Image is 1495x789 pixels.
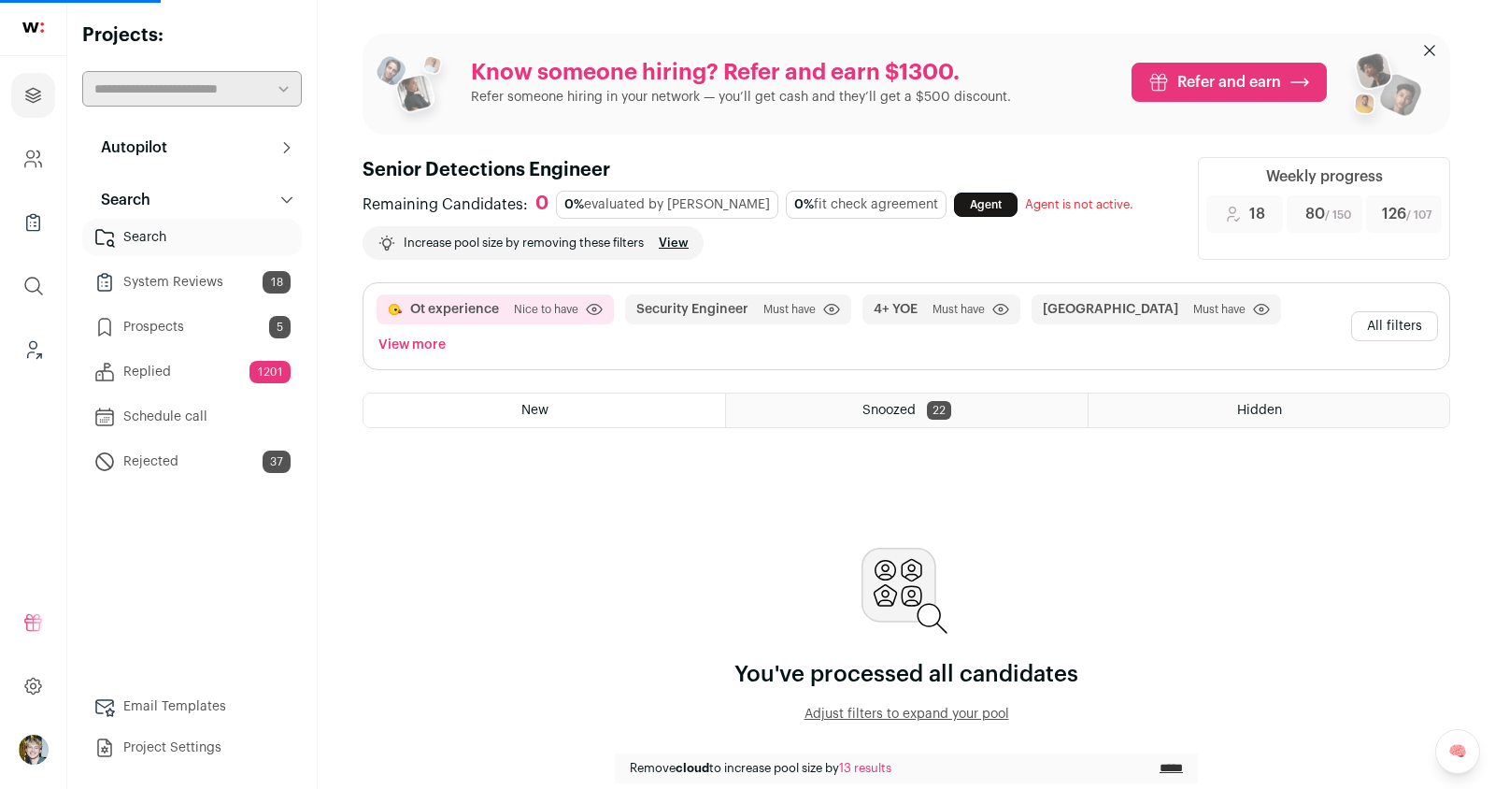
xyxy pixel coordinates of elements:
a: Company Lists [11,200,55,245]
a: Refer and earn [1132,63,1327,102]
a: Replied1201 [82,353,302,391]
div: Weekly progress [1266,165,1383,188]
span: Hidden [1237,404,1282,417]
button: All filters [1351,311,1438,341]
a: Project Settings [82,729,302,767]
div: evaluated by [PERSON_NAME] [556,191,778,219]
span: Remaining Candidates: [363,194,528,216]
a: System Reviews18 [82,264,302,301]
span: 0% [564,198,584,211]
button: Open dropdown [19,735,49,765]
button: Search [82,181,302,219]
img: referral_people_group_1-3817b86375c0e7f77b15e9e1740954ef64e1f78137dd7e9f4ff27367cb2cd09a.png [374,49,456,131]
a: Company and ATS Settings [11,136,55,181]
span: 80 [1305,203,1351,225]
p: Refer someone hiring in your network — you’ll get cash and they’ll get a $500 discount. [471,88,1011,107]
a: Leads (Backoffice) [11,327,55,372]
p: Autopilot [90,136,167,159]
span: Must have [933,302,985,317]
span: 18 [1249,203,1265,225]
span: 13 results [839,762,891,774]
span: Must have [1193,302,1246,317]
a: Projects [11,73,55,118]
button: Autopilot [82,129,302,166]
a: Email Templates [82,688,302,725]
h1: Senior Detections Engineer [363,157,1175,183]
span: 18 [263,271,291,294]
a: Search [82,219,302,256]
p: Remove to increase pool size by [630,761,891,776]
button: Security Engineer [636,300,748,319]
img: referral_people_group_2-7c1ec42c15280f3369c0665c33c00ed472fd7f6af9dd0ec46c364f9a93ccf9a4.png [1342,45,1424,135]
a: Prospects5 [82,308,302,346]
button: 4+ YOE [874,300,918,319]
span: New [521,404,548,417]
a: Rejected37 [82,443,302,481]
a: View [659,236,689,251]
button: [GEOGRAPHIC_DATA] [1043,300,1178,319]
a: Agent [954,193,1018,217]
h2: Projects: [82,22,302,49]
div: fit check agreement [786,191,947,219]
span: Snoozed [862,404,916,417]
p: You've processed all candidates [734,660,1078,690]
button: Adjust filters to expand your pool [734,705,1078,724]
span: Must have [763,302,816,317]
span: 0% [794,198,814,211]
span: 22 [927,401,951,420]
p: Increase pool size by removing these filters [404,236,644,251]
button: View more [375,332,449,358]
a: Hidden [1089,394,1449,427]
span: 5 [269,316,291,338]
p: Search [90,189,150,211]
a: Schedule call [82,398,302,436]
a: Snoozed 22 [726,394,1087,427]
span: / 150 [1325,209,1351,221]
span: 1201 [249,361,291,383]
span: / 107 [1406,209,1432,221]
p: Know someone hiring? Refer and earn $1300. [471,58,1011,88]
span: cloud [676,762,709,774]
span: 37 [263,451,291,473]
a: 🧠 [1435,729,1480,774]
div: 0 [535,193,548,216]
span: Agent is not active. [1025,198,1133,210]
img: 6494470-medium_jpg [19,735,49,765]
span: Nice to have [514,302,578,317]
button: Ot experience [410,300,499,319]
img: wellfound-shorthand-0d5821cbd27db2630d0214b213865d53afaa358527fdda9d0ea32b1df1b89c2c.svg [22,22,44,33]
span: 126 [1382,203,1432,225]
